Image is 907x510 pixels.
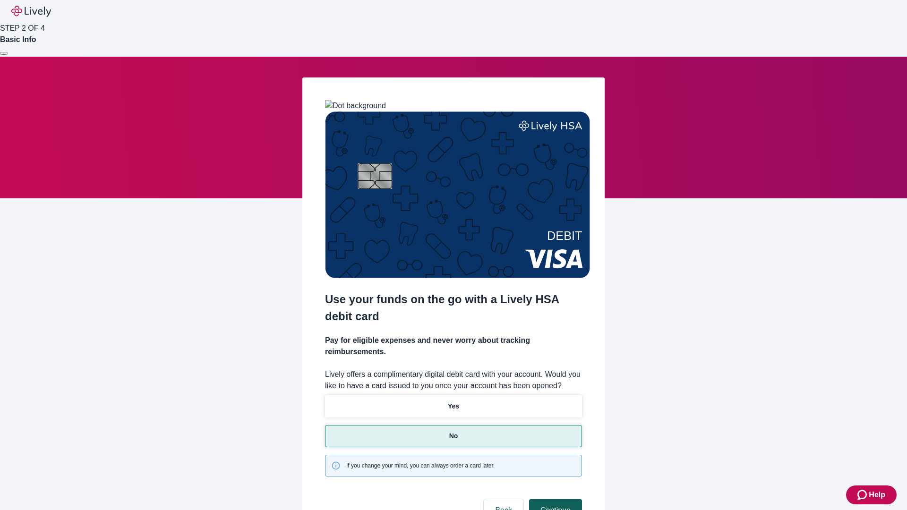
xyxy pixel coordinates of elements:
span: Help [869,489,885,501]
span: If you change your mind, you can always order a card later. [346,461,495,470]
label: Lively offers a complimentary digital debit card with your account. Would you like to have a card... [325,369,582,391]
h4: Pay for eligible expenses and never worry about tracking reimbursements. [325,335,582,357]
svg: Zendesk support icon [857,489,869,501]
button: No [325,425,582,447]
button: Yes [325,395,582,417]
img: Lively [11,6,51,17]
img: Dot background [325,100,386,111]
h2: Use your funds on the go with a Lively HSA debit card [325,291,582,325]
p: Yes [448,401,459,411]
p: No [449,431,458,441]
img: Debit card [325,111,590,278]
button: Zendesk support iconHelp [846,485,897,504]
